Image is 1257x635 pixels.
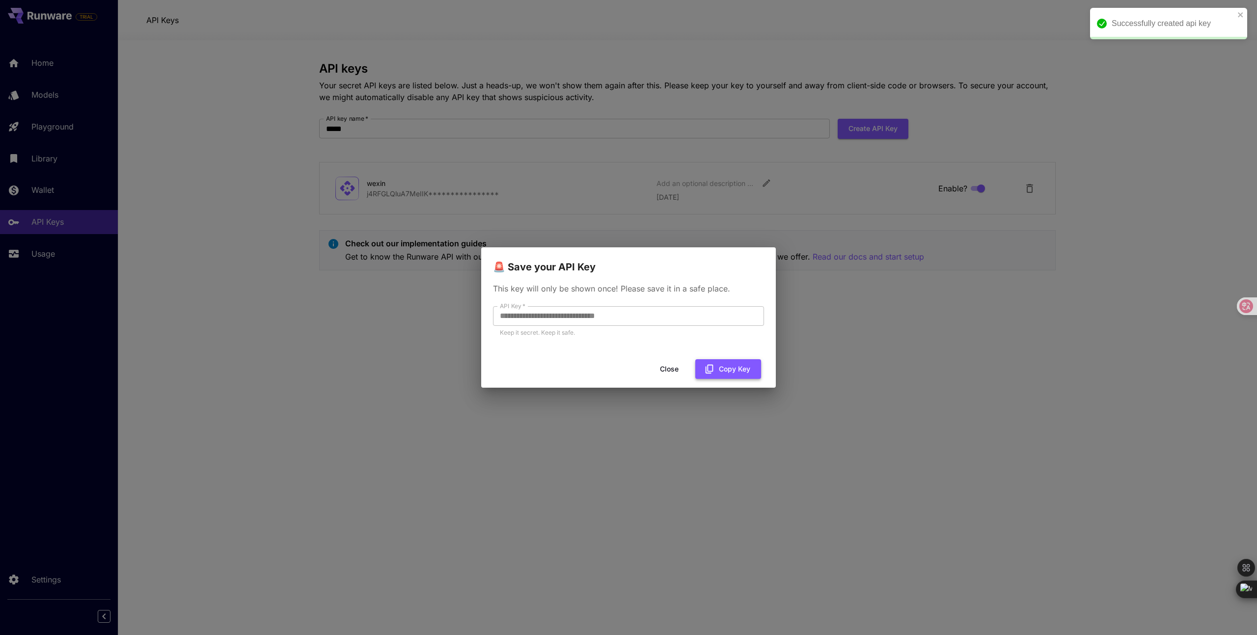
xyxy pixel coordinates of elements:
[1112,18,1240,29] div: Successfully created api key
[481,247,776,275] h2: 🚨 Save your API Key
[695,359,761,379] button: Copy Key
[1237,11,1244,19] button: close
[500,302,525,310] label: API Key
[647,359,691,379] button: Close
[500,328,757,338] p: Keep it secret. Keep it safe.
[493,283,764,294] p: This key will only be shown once! Please save it in a safe place.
